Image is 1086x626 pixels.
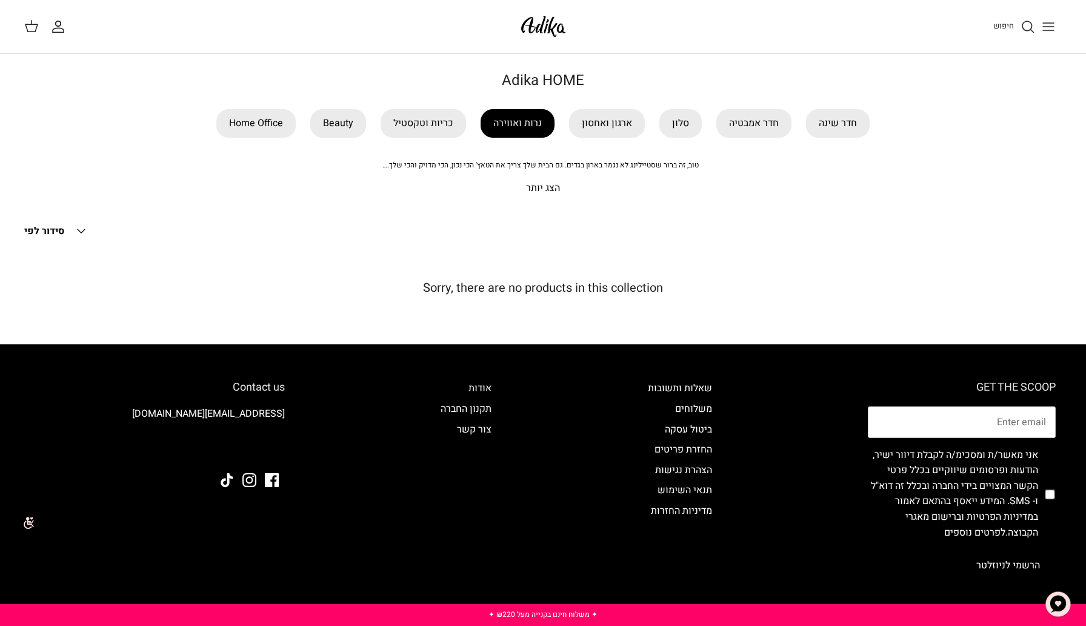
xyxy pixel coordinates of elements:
a: שאלות ותשובות [648,381,712,395]
a: ביטול עסקה [665,422,712,437]
a: Home Office [216,109,296,138]
h5: Sorry, there are no products in this collection [24,281,1062,295]
span: טוב, זה ברור שסטיילינג לא נגמר בארון בגדים. גם הבית שלך צריך את הטאץ' הכי נכון, הכי מדויק והכי שלך. [382,160,699,170]
a: אודות [468,381,491,395]
a: הצהרת נגישות [655,463,712,477]
span: סידור לפי [24,224,64,238]
p: הצג יותר [119,181,967,197]
a: חדר אמבטיה [716,109,791,138]
a: תקנון החברה [441,402,491,416]
a: חיפוש [993,19,1035,34]
label: אני מאשר/ת ומסכימ/ה לקבלת דיוור ישיר, הודעות ופרסומים שיווקיים בכלל פרטי הקשר המצויים בידי החברה ... [868,448,1038,541]
button: הרשמי לניוזלטר [961,550,1056,581]
a: Tiktok [220,473,234,487]
a: החשבון שלי [51,19,70,34]
a: מדיניות החזרות [651,503,712,518]
h6: GET THE SCOOP [868,381,1056,394]
a: משלוחים [675,402,712,416]
a: ✦ משלוח חינם בקנייה מעל ₪220 ✦ [488,609,598,620]
div: Secondary navigation [428,381,504,581]
a: ארגון ואחסון [569,109,645,138]
button: צ'אט [1040,586,1076,622]
button: Toggle menu [1035,13,1062,40]
a: תנאי השימוש [658,483,712,497]
a: כריות וטקסטיל [381,109,466,138]
a: לפרטים נוספים [944,525,1005,540]
button: סידור לפי [24,218,88,244]
a: צור קשר [457,422,491,437]
img: Adika IL [518,12,569,41]
span: חיפוש [993,20,1014,32]
h1: Adika HOME [119,72,967,90]
input: Email [868,406,1056,438]
img: Adika IL [252,440,285,456]
a: נרות ואווירה [481,109,555,138]
a: החזרת פריטים [655,442,712,457]
a: Facebook [265,473,279,487]
a: סלון [659,109,702,138]
a: חדר שינה [806,109,870,138]
div: Secondary navigation [636,381,724,581]
img: accessibility_icon02.svg [9,506,42,539]
a: Beauty [310,109,366,138]
h6: Contact us [30,381,285,394]
a: [EMAIL_ADDRESS][DOMAIN_NAME] [132,406,285,421]
a: Instagram [242,473,256,487]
